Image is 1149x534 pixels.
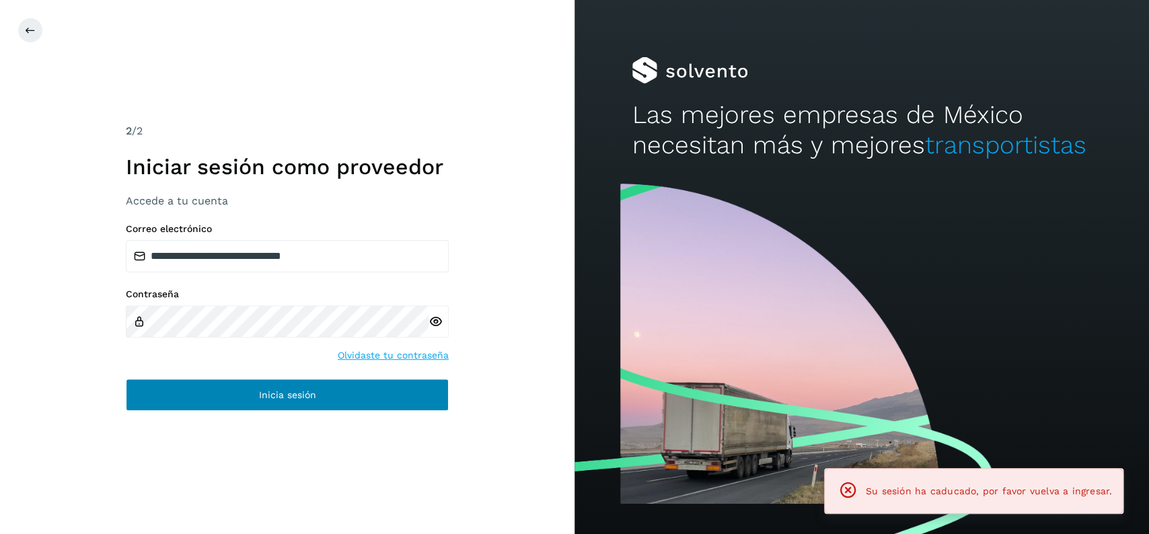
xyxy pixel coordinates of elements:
h1: Iniciar sesión como proveedor [126,154,449,180]
h3: Accede a tu cuenta [126,194,449,207]
a: Olvidaste tu contraseña [338,348,449,363]
span: Inicia sesión [259,390,316,399]
h2: Las mejores empresas de México necesitan más y mejores [632,100,1091,160]
span: Su sesión ha caducado, por favor vuelva a ingresar. [866,486,1112,496]
label: Contraseña [126,289,449,300]
div: /2 [126,123,449,139]
button: Inicia sesión [126,379,449,411]
span: transportistas [924,130,1086,159]
span: 2 [126,124,132,137]
label: Correo electrónico [126,223,449,235]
